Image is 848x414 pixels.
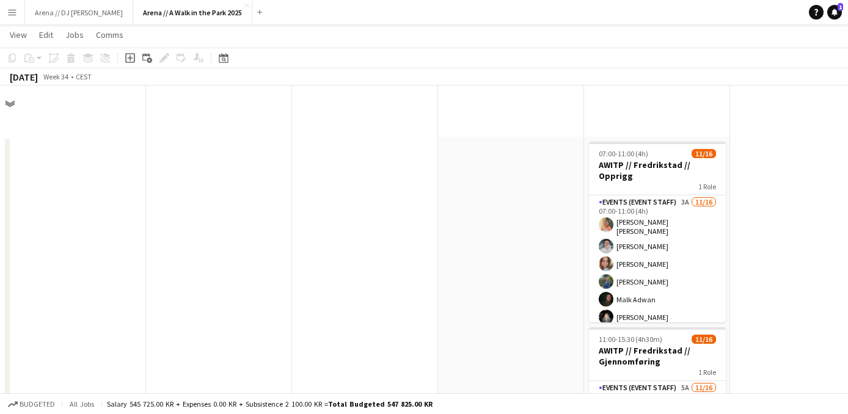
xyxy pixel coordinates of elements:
[40,72,71,81] span: Week 34
[76,72,92,81] div: CEST
[133,1,252,24] button: Arena // A Walk in the Park 2025
[589,159,726,181] h3: AWITP // Fredrikstad // Opprigg
[599,335,662,344] span: 11:00-15:30 (4h30m)
[698,182,716,191] span: 1 Role
[692,335,716,344] span: 11/16
[10,29,27,40] span: View
[96,29,123,40] span: Comms
[25,1,133,24] button: Arena // DJ [PERSON_NAME]
[10,71,38,83] div: [DATE]
[827,5,842,20] a: 1
[34,27,58,43] a: Edit
[599,149,648,158] span: 07:00-11:00 (4h)
[91,27,128,43] a: Comms
[6,398,57,411] button: Budgeted
[589,142,726,322] app-job-card: 07:00-11:00 (4h)11/16AWITP // Fredrikstad // Opprigg1 RoleEvents (Event Staff)3A11/1607:00-11:00 ...
[589,345,726,367] h3: AWITP // Fredrikstad // Gjennomføring
[65,29,84,40] span: Jobs
[20,400,55,409] span: Budgeted
[39,29,53,40] span: Edit
[107,399,433,409] div: Salary 545 725.00 KR + Expenses 0.00 KR + Subsistence 2 100.00 KR =
[698,368,716,377] span: 1 Role
[328,399,433,409] span: Total Budgeted 547 825.00 KR
[5,27,32,43] a: View
[60,27,89,43] a: Jobs
[67,399,97,409] span: All jobs
[692,149,716,158] span: 11/16
[838,3,843,11] span: 1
